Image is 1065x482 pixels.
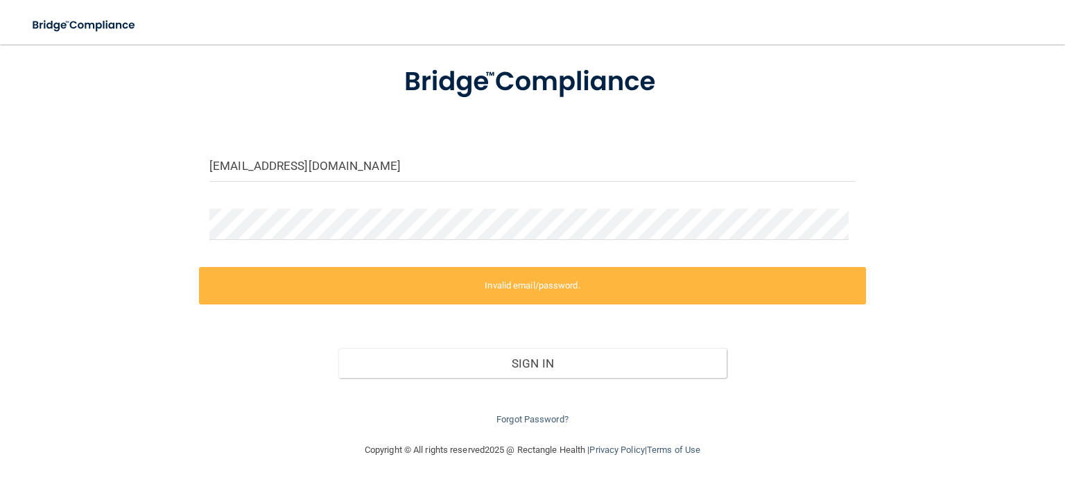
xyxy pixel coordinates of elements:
button: Sign In [338,348,726,379]
a: Terms of Use [647,445,700,455]
iframe: Drift Widget Chat Controller [826,384,1048,439]
a: Forgot Password? [496,414,569,424]
label: Invalid email/password. [199,267,866,304]
img: bridge_compliance_login_screen.278c3ca4.svg [21,11,148,40]
input: Email [209,150,856,182]
div: Copyright © All rights reserved 2025 @ Rectangle Health | | [279,428,786,472]
a: Privacy Policy [589,445,644,455]
img: bridge_compliance_login_screen.278c3ca4.svg [376,47,689,117]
